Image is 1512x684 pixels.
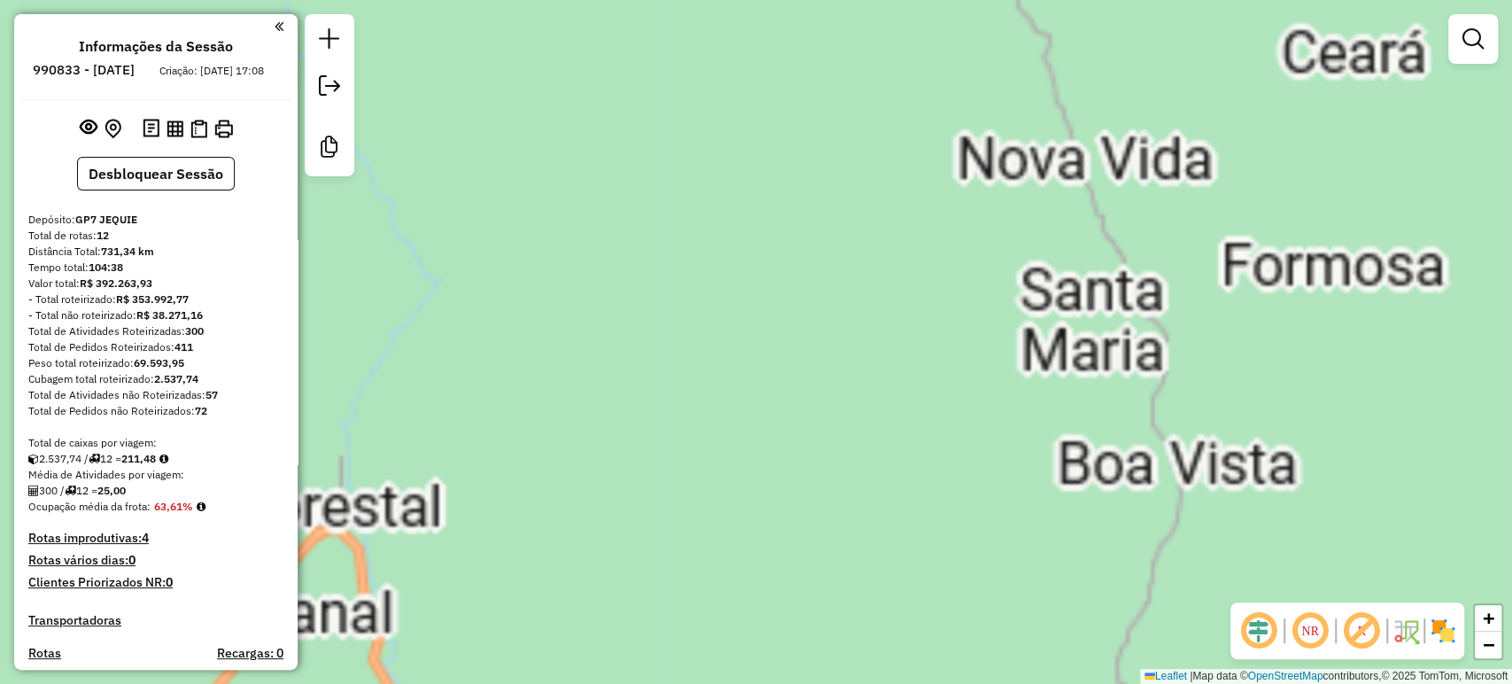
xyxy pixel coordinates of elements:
[28,403,283,419] div: Total de Pedidos não Roteirizados:
[1429,617,1457,645] img: Exibir/Ocultar setores
[65,486,76,496] i: Total de rotas
[28,483,283,499] div: 300 / 12 =
[101,115,125,143] button: Centralizar mapa no depósito ou ponto de apoio
[1475,632,1501,658] a: Zoom out
[174,340,193,354] strong: 411
[101,245,154,258] strong: 731,34 km
[76,114,101,143] button: Exibir sessão original
[89,454,100,464] i: Total de rotas
[142,530,149,546] strong: 4
[1144,670,1187,682] a: Leaflet
[1483,633,1494,656] span: −
[1483,607,1494,629] span: +
[75,213,137,226] strong: GP7 JEQUIE
[1140,669,1512,684] div: Map data © contributors,© 2025 TomTom, Microsoft
[187,116,211,142] button: Visualizar Romaneio
[28,323,283,339] div: Total de Atividades Roteirizadas:
[28,387,283,403] div: Total de Atividades não Roteirizadas:
[134,356,184,369] strong: 69.593,95
[80,276,152,290] strong: R$ 392.263,93
[136,308,203,322] strong: R$ 38.271,16
[185,324,204,338] strong: 300
[166,574,173,590] strong: 0
[77,157,235,190] button: Desbloquear Sessão
[28,500,151,513] span: Ocupação média da frota:
[28,435,283,451] div: Total de caixas por viagem:
[154,500,193,513] strong: 63,61%
[28,244,283,260] div: Distância Total:
[28,575,283,590] h4: Clientes Priorizados NR:
[28,467,283,483] div: Média de Atividades por viagem:
[97,484,126,497] strong: 25,00
[1340,610,1383,652] span: Exibir rótulo
[28,371,283,387] div: Cubagem total roteirizado:
[28,276,283,291] div: Valor total:
[159,454,168,464] i: Meta Caixas/viagem: 1,00 Diferença: 210,48
[217,646,283,661] h4: Recargas: 0
[211,116,236,142] button: Imprimir Rotas
[275,16,283,36] a: Clique aqui para minimizar o painel
[116,292,189,306] strong: R$ 353.992,77
[1475,605,1501,632] a: Zoom in
[197,501,205,512] em: Média calculada utilizando a maior ocupação (%Peso ou %Cubagem) de cada rota da sessão. Rotas cro...
[28,486,39,496] i: Total de Atividades
[28,291,283,307] div: - Total roteirizado:
[121,452,156,465] strong: 211,48
[1237,610,1280,652] span: Ocultar deslocamento
[28,531,283,546] h4: Rotas improdutivas:
[1289,610,1331,652] span: Ocultar NR
[79,38,233,55] h4: Informações da Sessão
[97,229,109,242] strong: 12
[89,260,123,274] strong: 104:38
[1392,617,1420,645] img: Fluxo de ruas
[312,68,347,108] a: Exportar sessão
[28,228,283,244] div: Total de rotas:
[28,451,283,467] div: 2.537,74 / 12 =
[312,129,347,169] a: Criar modelo
[28,339,283,355] div: Total de Pedidos Roteirizados:
[139,115,163,143] button: Logs desbloquear sessão
[1248,670,1323,682] a: OpenStreetMap
[128,552,136,568] strong: 0
[1190,670,1192,682] span: |
[1455,21,1491,57] a: Exibir filtros
[205,388,218,401] strong: 57
[33,62,135,78] h6: 990833 - [DATE]
[28,553,283,568] h4: Rotas vários dias:
[28,355,283,371] div: Peso total roteirizado:
[154,372,198,385] strong: 2.537,74
[28,260,283,276] div: Tempo total:
[163,116,187,140] button: Visualizar relatório de Roteirização
[28,613,283,628] h4: Transportadoras
[28,212,283,228] div: Depósito:
[28,307,283,323] div: - Total não roteirizado:
[312,21,347,61] a: Nova sessão e pesquisa
[152,63,271,79] div: Criação: [DATE] 17:08
[28,646,61,661] a: Rotas
[195,404,207,417] strong: 72
[28,454,39,464] i: Cubagem total roteirizado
